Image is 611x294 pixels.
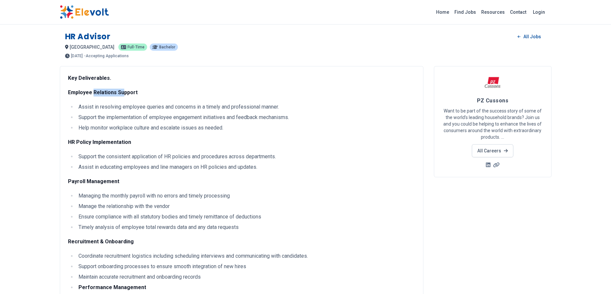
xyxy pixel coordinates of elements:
[68,238,134,245] strong: Recruitment & Onboarding
[76,223,415,231] li: Timely analysis of employee total rewards data and any data requests
[60,5,109,19] img: Elevolt
[76,113,415,121] li: Support the implementation of employee engagement initiatives and feedback mechanisms.
[76,103,415,111] li: Assist in resolving employee queries and concerns in a timely and professional manner.
[76,252,415,260] li: Coordinate recruitment logistics including scheduling interviews and communicating with candidates.
[127,45,144,49] span: Full-time
[68,178,119,184] strong: Payroll Management
[76,153,415,161] li: Support the consistent application of HR policies and procedures across departments.
[529,6,549,19] a: Login
[477,97,508,104] span: PZ Cussons
[578,263,611,294] iframe: Chat Widget
[433,7,452,17] a: Home
[452,7,479,17] a: Find Jobs
[76,213,415,221] li: Ensure compliance with all statutory bodies and timely remittance of deductions
[512,32,546,42] a: All Jobs
[78,284,146,290] strong: Performance Management
[76,192,415,200] li: Managing the monthly payroll with no errors and timely processing
[68,89,138,95] strong: Employee Relations Support
[76,163,415,171] li: Assist in educating employees and line managers on HR policies and updates.
[65,31,110,42] h1: HR Advisor
[71,54,83,58] span: [DATE]
[76,273,415,281] li: Maintain accurate recruitment and onboarding records
[507,7,529,17] a: Contact
[484,74,501,91] img: PZ Cussons
[472,144,513,157] a: All Careers
[76,124,415,132] li: Help monitor workplace culture and escalate issues as needed.
[434,185,552,277] iframe: Advertisement
[68,139,131,145] strong: HR Policy Implementation
[479,7,507,17] a: Resources
[68,75,111,81] strong: Key Deliverables.
[70,44,114,50] span: [GEOGRAPHIC_DATA]
[442,108,543,140] p: Want to be part of the success story of some of the world’s leading household brands? Join us and...
[76,202,415,210] li: Manage the relationship with the vendor
[159,45,175,49] span: Bachelor
[84,54,129,58] p: - Accepting Applications
[76,263,415,270] li: Support onboarding processes to ensure smooth integration of new hires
